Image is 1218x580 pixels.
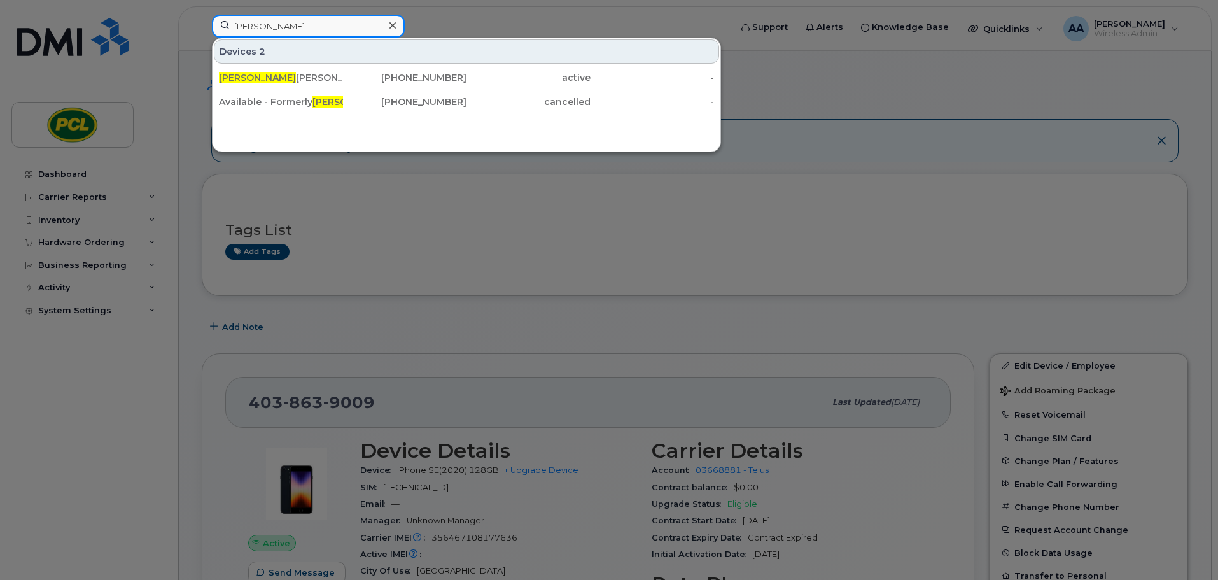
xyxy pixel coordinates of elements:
[343,71,467,84] div: [PHONE_NUMBER]
[591,71,715,84] div: -
[214,90,719,113] a: Available - Formerly[PERSON_NAME][PERSON_NAME][PHONE_NUMBER]cancelled-
[343,95,467,108] div: [PHONE_NUMBER]
[591,95,715,108] div: -
[312,96,389,108] span: [PERSON_NAME]
[219,95,343,108] div: Available - Formerly [PERSON_NAME]
[219,71,343,84] div: [PERSON_NAME]
[259,45,265,58] span: 2
[214,66,719,89] a: [PERSON_NAME][PERSON_NAME][PHONE_NUMBER]active-
[214,39,719,64] div: Devices
[219,72,296,83] span: [PERSON_NAME]
[466,71,591,84] div: active
[466,95,591,108] div: cancelled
